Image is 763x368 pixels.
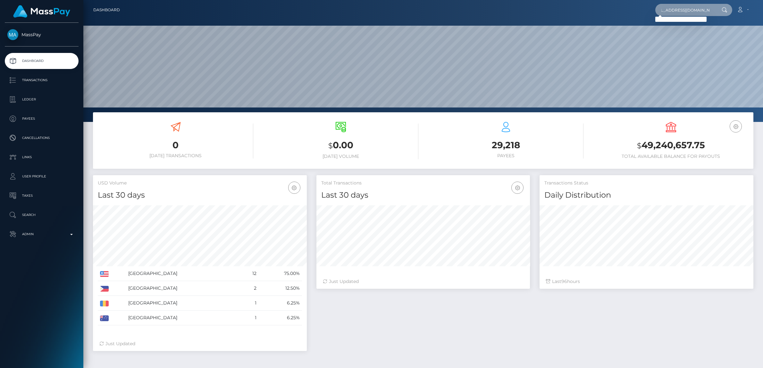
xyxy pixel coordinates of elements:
input: Search... [655,4,716,16]
span: 96 [561,278,567,284]
td: 6.25% [259,296,302,311]
a: Payees [5,111,79,127]
td: [GEOGRAPHIC_DATA] [126,266,240,281]
td: 6.25% [259,311,302,325]
td: 1 [240,296,259,311]
a: Admin [5,226,79,242]
h5: Transactions Status [544,180,749,186]
td: 12 [240,266,259,281]
p: Links [7,152,76,162]
h6: Payees [428,153,583,158]
p: Ledger [7,95,76,104]
td: 1 [240,311,259,325]
img: RO.png [100,301,109,306]
img: MassPay [7,29,18,40]
small: $ [328,141,333,150]
td: [GEOGRAPHIC_DATA] [126,281,240,296]
h3: 0.00 [263,139,418,152]
a: Ledger [5,91,79,107]
p: Dashboard [7,56,76,66]
p: Transactions [7,75,76,85]
td: 75.00% [259,266,302,281]
span: MassPay [5,32,79,38]
div: Just Updated [323,278,524,285]
img: MassPay Logo [13,5,70,18]
img: PH.png [100,286,109,292]
h6: [DATE] Volume [263,154,418,159]
p: Search [7,210,76,220]
img: US.png [100,271,109,277]
a: Search [5,207,79,223]
td: 2 [240,281,259,296]
p: User Profile [7,172,76,181]
p: Payees [7,114,76,124]
h6: Total Available Balance for Payouts [593,154,749,159]
a: Dashboard [5,53,79,69]
a: Taxes [5,188,79,204]
h3: 49,240,657.75 [593,139,749,152]
p: Taxes [7,191,76,201]
p: Cancellations [7,133,76,143]
td: [GEOGRAPHIC_DATA] [126,296,240,311]
a: Dashboard [93,3,120,17]
a: Transactions [5,72,79,88]
h3: 0 [98,139,253,151]
td: [GEOGRAPHIC_DATA] [126,311,240,325]
p: Admin [7,229,76,239]
a: Cancellations [5,130,79,146]
img: AU.png [100,315,109,321]
div: Just Updated [99,340,300,347]
td: 12.50% [259,281,302,296]
h5: Total Transactions [321,180,525,186]
div: Last hours [546,278,747,285]
h5: USD Volume [98,180,302,186]
h6: [DATE] Transactions [98,153,253,158]
h3: 29,218 [428,139,583,151]
a: Links [5,149,79,165]
h4: Last 30 days [321,190,525,201]
a: User Profile [5,168,79,184]
small: $ [637,141,641,150]
h4: Daily Distribution [544,190,749,201]
h4: Last 30 days [98,190,302,201]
